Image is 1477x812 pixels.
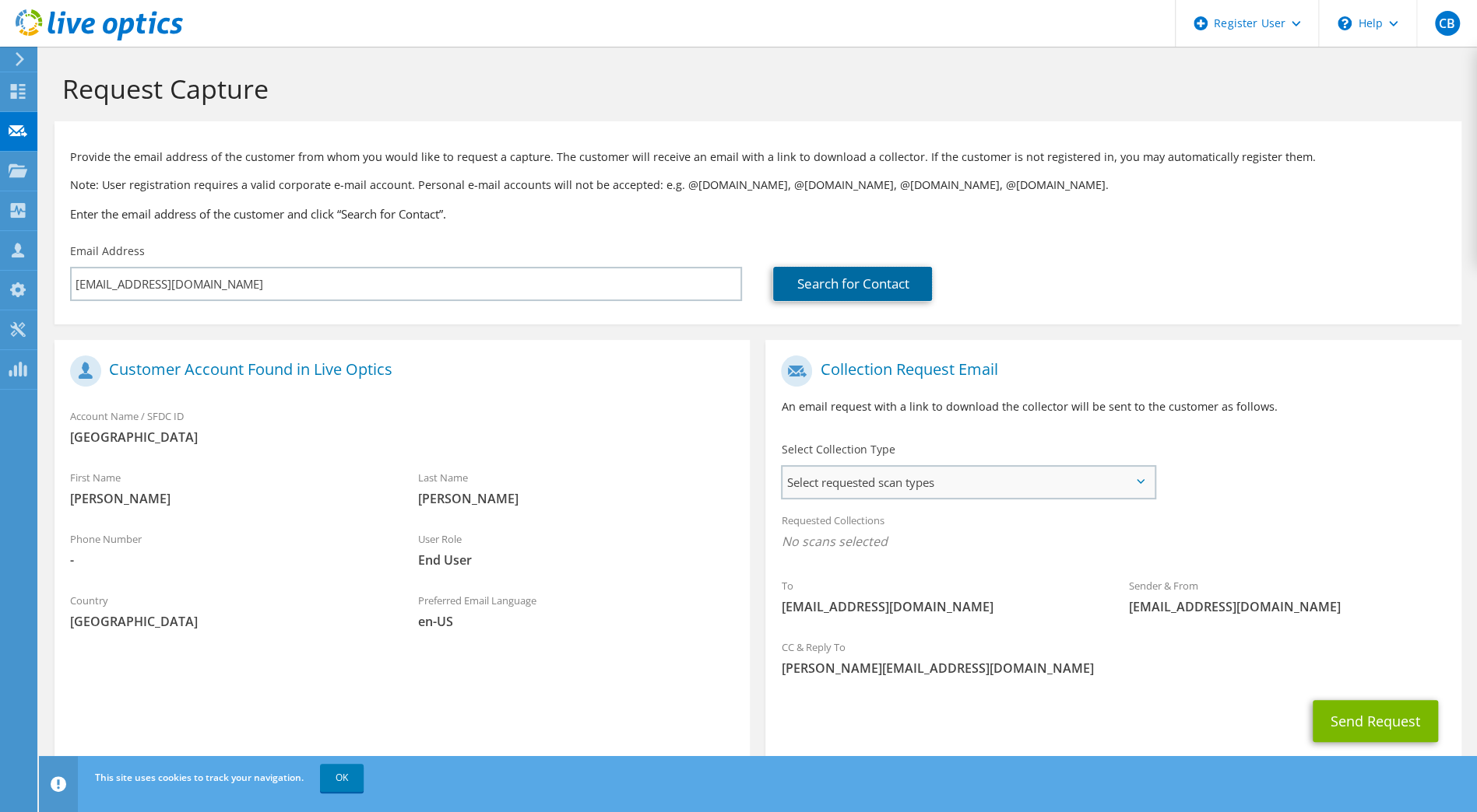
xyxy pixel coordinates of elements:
[1113,569,1461,623] div: Sender & From
[403,584,751,638] div: Preferred Email Language
[70,613,387,630] span: [GEOGRAPHIC_DATA]
[781,442,895,457] label: Select Collection Type
[765,569,1113,623] div: To
[70,205,1446,222] h3: Enter the email address of the customer and click “Search for Contact”.
[781,533,1445,550] span: No scans selected
[765,631,1461,684] div: CC & Reply To
[320,764,364,792] a: OK
[773,267,932,301] a: Search for Contact
[418,613,735,630] span: en-US
[781,398,1445,415] p: An email request with a link to download the collector will be sent to the customer as follows.
[782,467,1153,498] span: Select requested scan types
[95,771,304,784] span: This site uses cookies to track your navigation.
[62,72,1446,105] h1: Request Capture
[55,400,750,453] div: Account Name / SFDC ID
[765,504,1461,562] div: Requested Collections
[1338,16,1352,30] svg: \n
[55,461,403,515] div: First Name
[70,149,1446,166] p: Provide the email address of the customer from whom you would like to request a capture. The cust...
[70,551,387,569] span: -
[70,243,145,259] label: Email Address
[418,551,735,569] span: End User
[1435,11,1460,36] span: CB
[70,490,387,507] span: [PERSON_NAME]
[70,429,734,446] span: [GEOGRAPHIC_DATA]
[403,461,751,515] div: Last Name
[781,598,1098,615] span: [EMAIL_ADDRESS][DOMAIN_NAME]
[70,177,1446,194] p: Note: User registration requires a valid corporate e-mail account. Personal e-mail accounts will ...
[781,355,1437,387] h1: Collection Request Email
[1313,700,1438,742] button: Send Request
[418,490,735,507] span: [PERSON_NAME]
[55,584,403,638] div: Country
[403,523,751,576] div: User Role
[1129,598,1446,615] span: [EMAIL_ADDRESS][DOMAIN_NAME]
[781,660,1445,677] span: [PERSON_NAME][EMAIL_ADDRESS][DOMAIN_NAME]
[70,355,726,387] h1: Customer Account Found in Live Optics
[55,523,403,576] div: Phone Number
